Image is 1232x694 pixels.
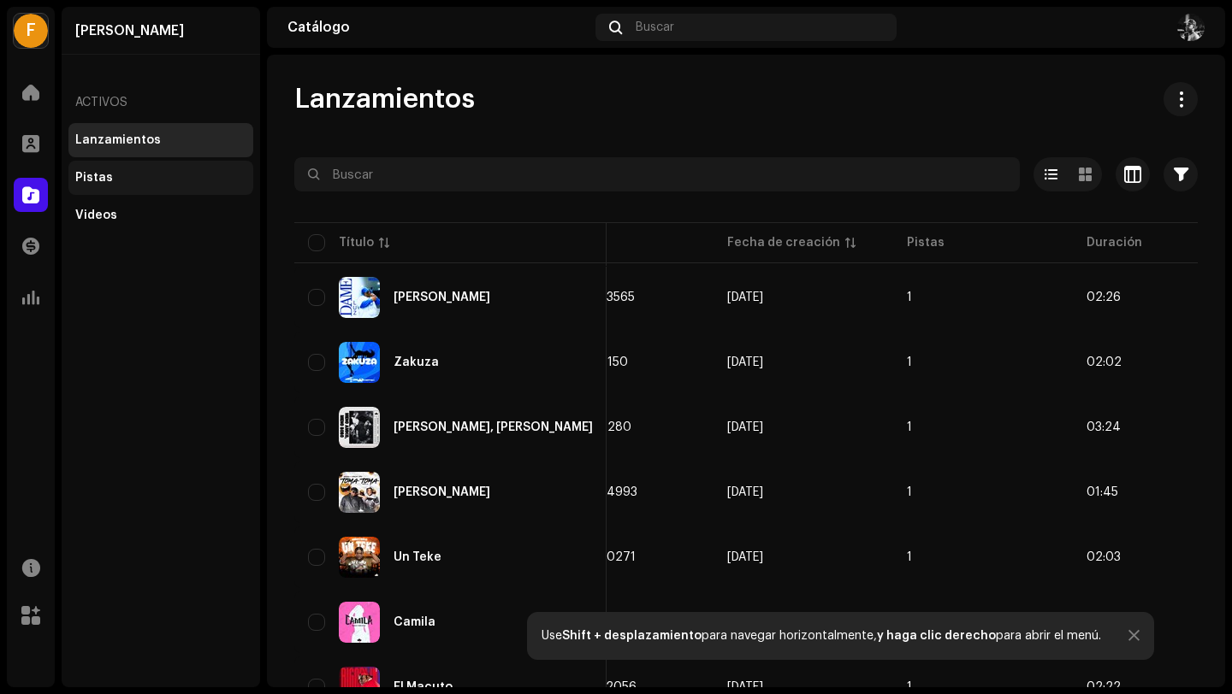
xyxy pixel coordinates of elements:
div: Meno Amigo, Meno Bobo [394,421,593,433]
span: 02:02 [1087,356,1122,368]
span: 12 feb 2025 [727,356,763,368]
div: Zakuza [394,356,439,368]
strong: Shift + desplazamiento [562,630,702,642]
span: 01:45 [1087,486,1118,498]
span: 1 [907,421,912,433]
span: Lanzamientos [294,82,475,116]
span: 10 feb 2025 [727,486,763,498]
span: 1 [907,551,912,563]
span: 03:24 [1087,421,1121,433]
div: Título [339,234,374,251]
span: 02:26 [1087,291,1121,303]
re-m-nav-item: Pistas [68,161,253,195]
div: F [14,14,48,48]
div: Camila [394,616,435,628]
div: Use para navegar horizontalmente, para abrir el menú. [542,629,1101,643]
re-m-nav-item: Lanzamientos [68,123,253,157]
div: El Macuto [394,681,453,693]
span: Buscar [636,21,674,34]
span: 12 feb 2025 [727,551,763,563]
img: 1e9c0882-6401-488f-ae92-651587ae5f1e [339,277,380,318]
re-m-nav-item: Videos [68,198,253,232]
img: b7d7319f-017a-4a86-a6e4-8a4494130a58 [339,407,380,448]
span: 12 feb 2025 [727,681,763,693]
img: 329ca3d3-c9d3-4aef-b3e8-b29c4e099560 [339,472,380,513]
img: d002079d-cf77-4a12-8fd2-07c323ef81e3 [339,537,380,578]
img: c64848ad-0a2c-4288-8820-2b05a1b65ec2 [339,602,380,643]
span: 1 [907,681,912,693]
span: 12 feb 2025 [727,291,763,303]
span: 02:03 [1087,551,1121,563]
img: 2e6d71c3-fe72-42c5-acdb-6ba237f4521c [339,342,380,383]
span: 1 [907,486,912,498]
img: e2565017-9b89-475f-8f65-f1aede2f948e [1177,14,1205,41]
div: Pistas [75,171,113,185]
div: Dame Luz [394,291,490,303]
input: Buscar [294,157,1020,191]
re-a-nav-header: Activos [68,82,253,123]
span: 02:22 [1087,681,1121,693]
div: Un Teke [394,551,441,563]
div: Toma Toma [394,486,490,498]
span: 10 feb 2025 [727,421,763,433]
strong: y haga clic derecho [877,630,996,642]
div: Videos [75,209,117,222]
div: Fecha de creación [727,234,840,251]
div: Catálogo [287,21,589,34]
span: 1 [907,356,912,368]
span: 1 [907,291,912,303]
div: Lanzamientos [75,133,161,147]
